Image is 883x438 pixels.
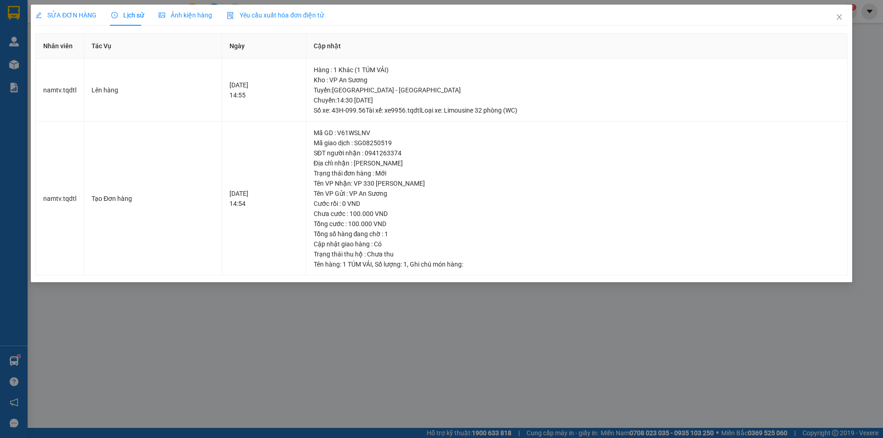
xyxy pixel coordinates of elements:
[222,34,306,59] th: Ngày
[314,148,840,158] div: SĐT người nhận : 0941263374
[314,168,840,178] div: Trạng thái đơn hàng : Mới
[314,138,840,148] div: Mã giao dịch : SG08250519
[8,30,72,43] div: 0938224504
[79,30,183,43] div: 0981847224
[314,239,840,249] div: Cập nhật giao hàng : Có
[314,199,840,209] div: Cước rồi : 0 VND
[79,9,101,18] span: Nhận:
[403,261,407,268] span: 1
[826,5,852,30] button: Close
[84,34,222,59] th: Tác Vụ
[314,188,840,199] div: Tên VP Gửi : VP An Sương
[314,178,840,188] div: Tên VP Nhận: VP 330 [PERSON_NAME]
[229,80,298,100] div: [DATE] 14:55
[314,229,840,239] div: Tổng số hàng đang chờ : 1
[314,219,840,229] div: Tổng cước : 100.000 VND
[836,13,843,21] span: close
[36,34,84,59] th: Nhân viên
[159,12,165,18] span: picture
[343,261,372,268] span: 1 TÚM VẢI
[314,249,840,259] div: Trạng thái thu hộ : Chưa thu
[227,11,324,19] span: Yêu cầu xuất hóa đơn điện tử
[111,11,144,19] span: Lịch sử
[79,8,183,30] div: VP 330 [PERSON_NAME]
[79,53,183,69] span: [PERSON_NAME]
[8,8,72,30] div: VP An Sương
[92,193,214,204] div: Tạo Đơn hàng
[35,11,97,19] span: SỬA ĐƠN HÀNG
[35,12,42,18] span: edit
[229,188,298,209] div: [DATE] 14:54
[36,122,84,276] td: namtv.tqdtl
[314,65,840,75] div: Hàng : 1 Khác (1 TÚM VẢI)
[306,34,848,59] th: Cập nhật
[92,85,214,95] div: Lên hàng
[314,128,840,138] div: Mã GD : V61WSLNV
[314,75,840,85] div: Kho : VP An Sương
[314,259,840,269] div: Tên hàng: , Số lượng: , Ghi chú món hàng:
[8,9,22,18] span: Gửi:
[227,12,234,19] img: icon
[111,12,118,18] span: clock-circle
[159,11,212,19] span: Ảnh kiện hàng
[314,158,840,168] div: Địa chỉ nhận : [PERSON_NAME]
[314,209,840,219] div: Chưa cước : 100.000 VND
[36,59,84,122] td: namtv.tqdtl
[79,43,92,52] span: DĐ:
[314,85,840,115] div: Tuyến : [GEOGRAPHIC_DATA] - [GEOGRAPHIC_DATA] Chuyến: 14:30 [DATE] Số xe: 43H-099.56 Tài xế: xe99...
